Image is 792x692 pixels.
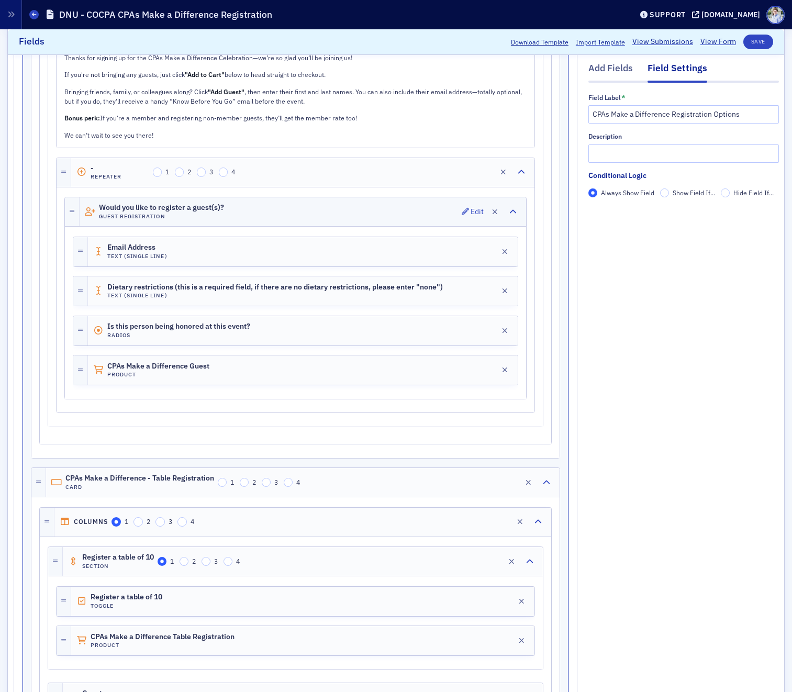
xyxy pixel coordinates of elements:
input: 2 [240,478,249,487]
input: 4 [177,517,187,527]
span: Would you like to register a guest(s)? [99,204,224,212]
div: Add Fields [588,62,633,81]
span: 1 [165,168,169,176]
input: 4 [284,478,293,487]
h4: Section [82,563,154,570]
span: Profile [766,6,785,24]
h4: Columns [74,518,108,526]
span: 4 [231,168,235,176]
button: Save [743,35,773,49]
h4: Product [91,642,235,649]
span: 3 [214,557,218,565]
input: 4 [219,168,228,177]
span: 3 [169,517,172,526]
span: 1 [170,557,174,565]
input: 2 [175,168,184,177]
div: Field Label [588,94,621,102]
span: 1 [230,478,234,486]
h4: Radios [107,332,250,339]
div: Description [588,133,622,141]
input: 4 [224,557,233,566]
div: Conditional Logic [588,170,646,181]
span: 2 [187,168,191,176]
span: 2 [147,517,150,526]
span: Import Template [576,37,625,47]
input: 3 [202,557,211,566]
input: Always Show Field [588,188,598,198]
span: 1 [125,517,128,526]
h4: Product [107,371,209,378]
a: View Form [700,37,736,48]
p: If you're a member and registering non-member guests, they’ll get the member rate too! [64,113,527,122]
span: Register a table of 10 [82,553,154,562]
h4: Repeater [91,173,149,180]
span: 4 [296,478,300,486]
div: Support [650,10,686,19]
input: 2 [133,517,143,527]
span: Always Show Field [601,188,654,197]
span: 2 [192,557,196,565]
h4: Guest Registration [99,213,224,220]
h4: Toggle [91,602,162,609]
span: - [91,164,149,173]
span: 3 [274,478,278,486]
span: Dietary restrictions (this is a required field, if there are no dietary restrictions, please ente... [107,283,443,292]
span: Is this person being honored at this event? [107,322,250,331]
span: Show Field If... [673,188,715,197]
h4: Text (Single Line) [107,253,168,260]
input: 1 [111,517,121,527]
strong: Bonus perk: [64,114,100,122]
span: 4 [236,557,240,565]
p: If you're not bringing any guests, just click below to head straight to checkout. [64,70,527,79]
p: Bringing friends, family, or colleagues along? Click , then enter their first and last names. You... [64,87,527,106]
p: Thanks for signing up for the CPAs Make a Difference Celebration—we’re so glad you’ll be joining us! [64,53,527,62]
input: 2 [180,557,189,566]
h1: DNU - COCPA CPAs Make a Difference Registration [59,8,272,21]
span: CPAs Make a Difference - Table Registration [65,474,214,483]
button: Edit [462,205,484,219]
span: CPAs Make a Difference Guest [107,362,209,371]
a: View Submissions [632,37,693,48]
span: 2 [252,478,256,486]
span: CPAs Make a Difference Table Registration [91,633,235,641]
input: 3 [262,478,271,487]
div: [DOMAIN_NAME] [701,10,760,19]
span: 3 [209,168,213,176]
span: Hide Field If... [733,188,774,197]
button: [DOMAIN_NAME] [692,11,764,18]
h4: Text (Single Line) [107,292,443,299]
input: Show Field If... [660,188,670,198]
p: We can’t wait to see you there! [64,130,527,140]
span: 4 [191,517,194,526]
strong: "Add to Cart" [185,70,225,79]
abbr: This field is required [621,94,626,101]
button: Download Template [511,37,568,47]
input: 3 [155,517,165,527]
h4: Card [65,484,214,490]
div: Edit [471,209,484,215]
strong: "Add Guest" [208,87,244,96]
h2: Fields [19,35,44,49]
input: 3 [197,168,206,177]
span: Email Address [107,243,166,252]
input: 1 [153,168,162,177]
span: Register a table of 10 [91,593,162,601]
input: 1 [218,478,227,487]
div: Field Settings [648,62,707,83]
input: 1 [158,557,167,566]
input: Hide Field If... [721,188,730,198]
